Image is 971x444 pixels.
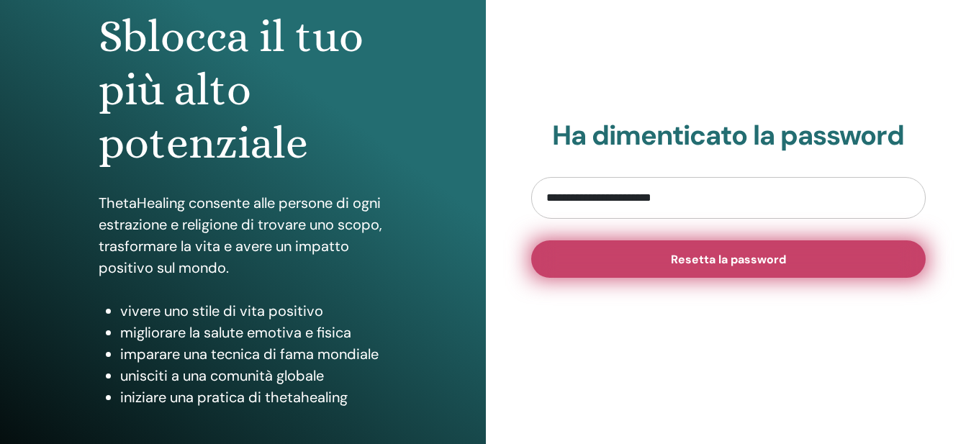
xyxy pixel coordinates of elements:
h1: Sblocca il tuo più alto potenziale [99,10,387,171]
li: vivere uno stile di vita positivo [120,300,387,322]
li: unisciti a una comunità globale [120,365,387,386]
span: Resetta la password [671,252,786,267]
li: iniziare una pratica di thetahealing [120,386,387,408]
button: Resetta la password [531,240,926,278]
h2: Ha dimenticato la password [531,119,926,153]
p: ThetaHealing consente alle persone di ogni estrazione e religione di trovare uno scopo, trasforma... [99,192,387,278]
li: imparare una tecnica di fama mondiale [120,343,387,365]
li: migliorare la salute emotiva e fisica [120,322,387,343]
